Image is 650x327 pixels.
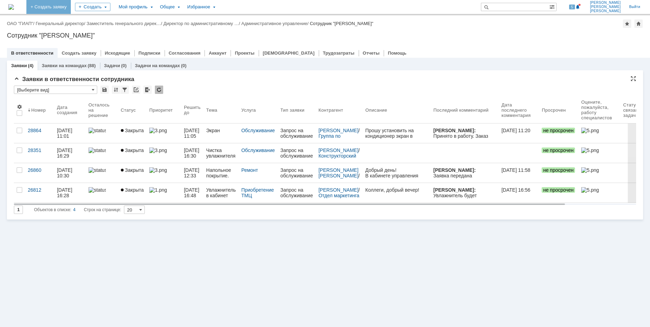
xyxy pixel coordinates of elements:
img: statusbar-40 (1).png [89,167,106,173]
span: Настройки [17,104,22,110]
div: [DATE] 11:01 [57,128,74,139]
div: (0) [181,63,186,68]
a: Напольное покрытие. Управление "Технологии" [203,163,239,183]
a: [DATE] 16:28 [54,183,86,202]
a: Трудозатраты [323,50,355,56]
i: Строк на странице: [34,206,121,214]
a: 5.png [578,143,620,163]
th: Дата последнего комментария [499,97,539,123]
a: Запрос на обслуживание [278,163,316,183]
div: / [7,21,36,26]
img: 5.png [581,187,599,193]
div: (88) [87,63,95,68]
th: Услуга [239,97,278,123]
th: Тема [203,97,239,123]
div: / [318,147,360,159]
a: [DATE] 10:30 [54,163,86,183]
a: 28864 [25,123,54,143]
div: Добавить в избранное [623,19,631,28]
img: logo [8,4,14,10]
a: Административное управление [241,21,307,26]
img: 5.png [581,167,599,173]
a: 1.png [147,183,181,202]
a: [PERSON_NAME] [318,128,358,133]
span: [DATE] 11:05 [184,128,201,139]
a: Чистка увлажнителя [203,143,239,163]
a: не просрочен [539,143,578,163]
div: / [318,128,360,139]
div: Сделать домашней страницей [634,19,643,28]
a: statusbar-60 (1).png [86,183,118,202]
div: Дата создания [57,105,77,115]
th: Контрагент [316,97,362,123]
a: не просрочен [539,163,578,183]
img: 5.png [581,147,599,153]
a: ОАО "ГИАП" [7,21,33,26]
div: На всю страницу [631,76,636,81]
div: Запрос на обслуживание [281,128,313,139]
div: Дата последнего комментария [501,102,531,118]
div: 4 [73,206,76,214]
a: Закрыта [118,143,147,163]
th: Статус [118,97,147,123]
a: [PERSON_NAME] [318,187,358,193]
div: 26812 [28,187,51,193]
th: Номер [25,97,54,123]
div: / [318,187,360,198]
a: Конструкторский отдел [318,153,357,164]
div: [DATE] 11:20 [501,128,530,133]
a: Экран [203,123,239,143]
div: Номер [31,107,46,113]
a: 3.png [147,143,181,163]
div: Контрагент [318,107,343,113]
a: [DATE] 16:48 [181,183,203,202]
a: Группа по подбору и учёту персонала [318,133,356,150]
a: Аккаунт [209,50,226,56]
span: 5 [569,5,575,9]
div: Статус [121,107,136,113]
a: 26860 [25,163,54,183]
div: 28864 [28,128,51,133]
span: не просрочен [542,187,575,193]
span: не просрочен [542,167,575,173]
a: Закрыта [118,123,147,143]
div: / [241,21,310,26]
a: [DEMOGRAPHIC_DATA] [263,50,315,56]
a: Заявки [11,63,27,68]
a: statusbar-100 (1).png [86,143,118,163]
div: Создать [75,3,110,11]
th: Тип заявки [278,97,316,123]
img: statusbar-60 (1).png [89,187,106,193]
div: Сотрудник "[PERSON_NAME]" [310,21,373,26]
div: (4) [28,63,33,68]
th: Осталось на решение [86,97,118,123]
span: не просрочен [542,147,575,153]
div: [DATE] 16:29 [57,147,74,159]
div: Экспорт списка [143,86,152,94]
a: [DATE] 16:30 [181,143,203,163]
th: Дата создания [54,97,86,123]
a: 5.png [578,183,620,202]
a: [DATE] 12:33 [181,163,203,183]
div: Обновлять список [155,86,163,94]
a: Директор по административному … [164,21,239,26]
span: [DATE] 16:48 [184,187,201,198]
div: [DATE] 11:58 [501,167,530,173]
div: Скопировать ссылку на список [132,86,140,94]
div: Сортировка... [112,86,120,94]
img: 3.png [149,128,167,133]
a: Задачи на командах [135,63,180,68]
a: Закрыта [118,183,147,202]
a: Запрос на обслуживание [278,183,316,202]
div: Просрочен [542,107,566,113]
a: Согласования [169,50,201,56]
th: Приоритет [147,97,181,123]
a: Помощь [388,50,406,56]
div: Экран [206,128,236,133]
div: [DATE] 10:30 [57,167,74,178]
span: не просрочен [542,128,575,133]
div: 28351 [28,147,51,153]
a: Обслуживание [241,128,275,133]
a: В ответственности [11,50,53,56]
a: [DATE] 11:20 [499,123,539,143]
